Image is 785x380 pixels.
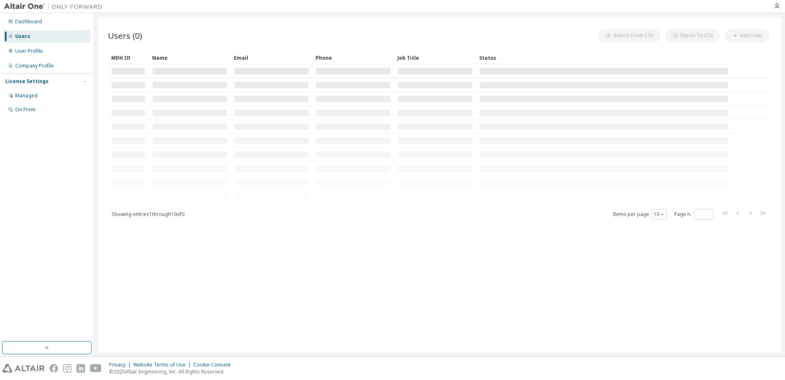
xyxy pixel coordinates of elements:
div: Users [15,33,30,40]
span: Showing entries 1 through 10 of 0 [112,211,184,218]
div: Privacy [109,362,133,368]
div: Email [234,51,309,64]
span: Page n. [674,209,713,220]
div: Company Profile [15,63,54,69]
div: On Prem [15,106,36,113]
button: Add User [725,29,769,43]
img: youtube.svg [90,364,102,373]
img: linkedin.svg [76,364,85,373]
button: Export To CSV [665,29,720,43]
img: altair_logo.svg [2,364,45,373]
img: facebook.svg [49,364,58,373]
button: 10 [654,211,665,218]
img: instagram.svg [63,364,72,373]
div: Phone [316,51,391,64]
div: License Settings [5,78,49,85]
button: Import From CSV [598,29,660,43]
div: Dashboard [15,18,42,25]
div: Job Title [397,51,473,64]
div: MDH ID [111,51,146,64]
div: Managed [15,92,38,99]
div: Status [479,51,729,64]
div: Website Terms of Use [133,362,193,368]
div: User Profile [15,48,43,54]
div: Name [152,51,227,64]
span: Users (0) [108,30,142,41]
span: Items per page [613,209,667,220]
div: Cookie Consent [193,362,235,368]
p: © 2025 Altair Engineering, Inc. All Rights Reserved. [109,368,235,375]
img: Altair One [4,2,106,11]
